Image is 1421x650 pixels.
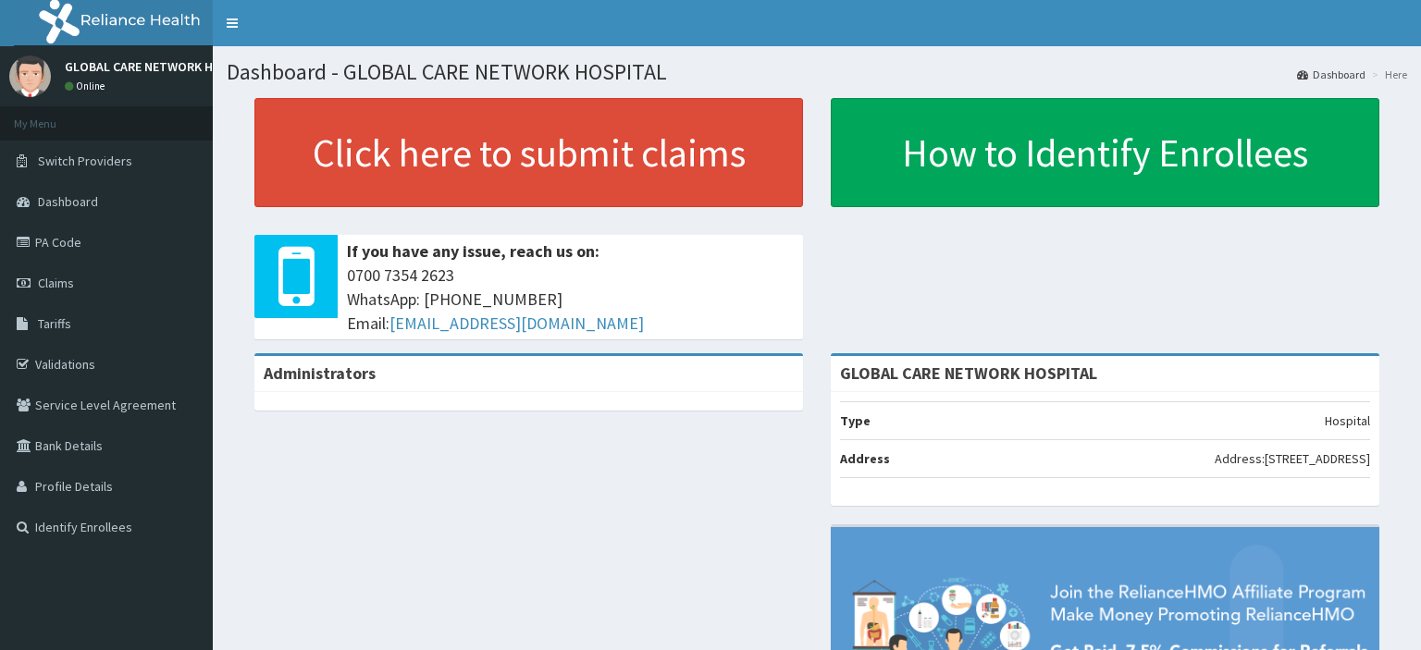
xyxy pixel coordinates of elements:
[227,60,1407,84] h1: Dashboard - GLOBAL CARE NETWORK HOSPITAL
[9,55,51,97] img: User Image
[38,275,74,291] span: Claims
[1325,411,1370,430] p: Hospital
[65,60,262,73] p: GLOBAL CARE NETWORK HOSPITAL
[840,450,890,467] b: Address
[1367,67,1407,82] li: Here
[38,153,132,169] span: Switch Providers
[1297,67,1365,82] a: Dashboard
[347,240,599,262] b: If you have any issue, reach us on:
[840,412,871,429] b: Type
[840,362,1097,384] strong: GLOBAL CARE NETWORK HOSPITAL
[38,193,98,210] span: Dashboard
[831,98,1379,207] a: How to Identify Enrollees
[254,98,803,207] a: Click here to submit claims
[264,362,376,384] b: Administrators
[65,80,109,92] a: Online
[38,315,71,332] span: Tariffs
[347,264,794,335] span: 0700 7354 2623 WhatsApp: [PHONE_NUMBER] Email:
[389,313,644,334] a: [EMAIL_ADDRESS][DOMAIN_NAME]
[1215,449,1370,468] p: Address:[STREET_ADDRESS]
